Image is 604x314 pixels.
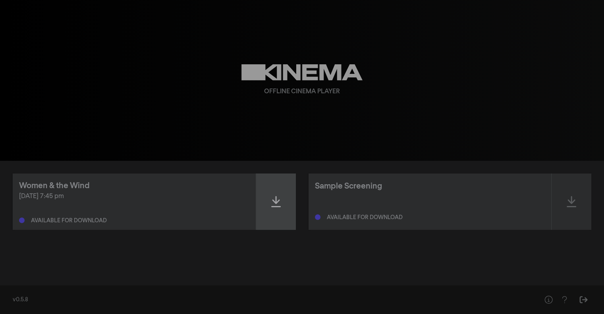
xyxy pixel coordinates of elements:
[556,292,572,308] button: Help
[575,292,591,308] button: Sign Out
[540,292,556,308] button: Help
[19,180,90,192] div: Women & the Wind
[264,87,340,96] div: Offline Cinema Player
[327,215,403,220] div: Available for download
[19,192,249,201] div: [DATE] 7:45 pm
[13,296,525,304] div: v0.5.8
[31,218,107,223] div: Available for download
[315,180,382,192] div: Sample Screening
